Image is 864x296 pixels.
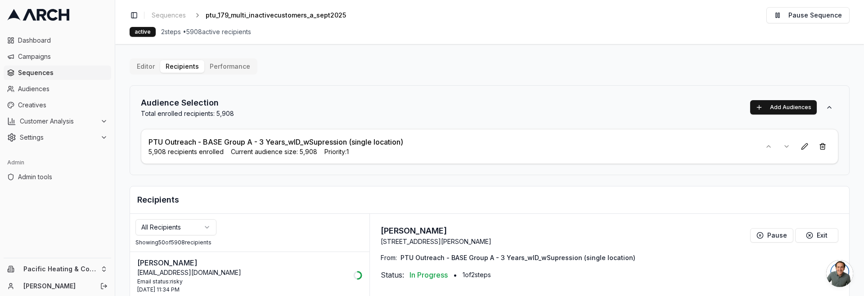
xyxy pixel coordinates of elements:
span: Dashboard [18,36,108,45]
span: Current audience size: 5,908 [231,147,317,156]
div: Email status: risky [137,278,348,285]
span: Creatives [18,101,108,110]
span: Admin tools [18,172,108,181]
p: [PERSON_NAME] [137,257,348,268]
span: ptu_179_multi_inactivecustomers_a_sept2025 [206,11,346,20]
p: Total enrolled recipients: 5,908 [141,109,234,118]
a: Campaigns [4,49,111,64]
p: PTU Outreach - BASE Group A - 3 Years_wID_wSupression (single location) [148,137,403,147]
button: Pacific Heating & Cooling [4,262,111,276]
button: Log out [98,280,110,292]
span: Sequences [152,11,186,20]
span: Status: [381,269,404,280]
span: From: [381,253,397,262]
span: 5,908 recipients enrolled [148,147,224,156]
button: Performance [204,60,256,73]
span: Campaigns [18,52,108,61]
a: Admin tools [4,170,111,184]
button: Customer Analysis [4,114,111,128]
span: In Progress [409,269,448,280]
a: Audiences [4,82,111,96]
p: [STREET_ADDRESS][PERSON_NAME] [381,237,491,246]
div: active [130,27,156,37]
span: [DATE] 11:34 PM [137,286,180,293]
button: Add Audiences [750,100,817,115]
h3: [PERSON_NAME] [381,225,491,237]
button: Editor [131,60,160,73]
span: 2 steps • 5908 active recipients [161,27,251,36]
a: Dashboard [4,33,111,48]
p: [EMAIL_ADDRESS][DOMAIN_NAME] [137,268,348,277]
a: Sequences [148,9,189,22]
div: Showing 50 of 5908 recipients [135,239,364,246]
span: Customer Analysis [20,117,97,126]
div: Open chat [826,260,853,287]
div: Admin [4,155,111,170]
button: Exit [795,228,838,243]
a: Creatives [4,98,111,112]
nav: breadcrumb [148,9,360,22]
span: 1 of 2 steps [463,270,491,279]
span: • [453,269,457,280]
h2: Audience Selection [141,97,234,109]
span: Sequences [18,68,108,77]
span: Audiences [18,84,108,93]
button: Settings [4,130,111,145]
button: Pause Sequence [766,7,850,23]
button: Recipients [160,60,204,73]
button: Pause [750,228,793,243]
span: PTU Outreach - BASE Group A - 3 Years_wID_wSupression (single location) [400,253,635,262]
span: Priority: 1 [324,147,349,156]
a: [PERSON_NAME] [23,282,90,291]
h2: Recipients [137,194,842,206]
span: Pacific Heating & Cooling [23,265,97,273]
a: Sequences [4,66,111,80]
span: Settings [20,133,97,142]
